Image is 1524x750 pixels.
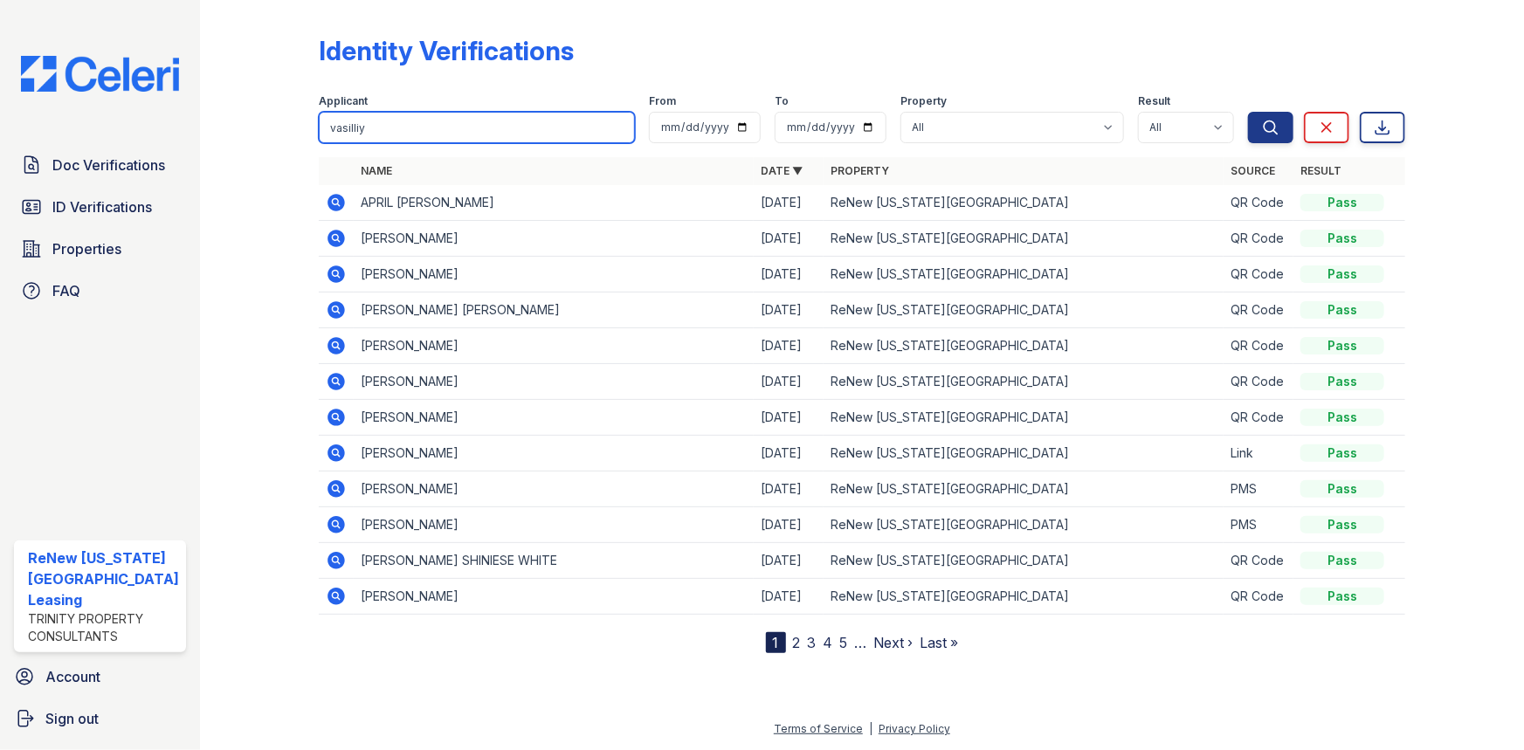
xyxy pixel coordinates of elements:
a: Account [7,659,193,694]
td: [DATE] [754,400,824,436]
span: FAQ [52,280,80,301]
td: Link [1224,436,1293,471]
td: [PERSON_NAME] [354,507,754,543]
input: Search by name or phone number [319,112,636,143]
a: 2 [793,634,801,651]
span: Account [45,666,100,687]
td: [DATE] [754,543,824,579]
td: ReNew [US_STATE][GEOGRAPHIC_DATA] [824,221,1224,257]
td: [DATE] [754,257,824,292]
td: ReNew [US_STATE][GEOGRAPHIC_DATA] [824,364,1224,400]
a: Source [1231,164,1275,177]
div: 1 [766,632,786,653]
a: Properties [14,231,186,266]
td: [PERSON_NAME] SHINIESE WHITE [354,543,754,579]
div: Identity Verifications [319,35,574,66]
td: QR Code [1224,543,1293,579]
td: ReNew [US_STATE][GEOGRAPHIC_DATA] [824,257,1224,292]
td: ReNew [US_STATE][GEOGRAPHIC_DATA] [824,471,1224,507]
td: [PERSON_NAME] [354,328,754,364]
div: Pass [1300,444,1384,462]
td: [DATE] [754,507,824,543]
div: Pass [1300,265,1384,283]
a: Doc Verifications [14,148,186,182]
td: ReNew [US_STATE][GEOGRAPHIC_DATA] [824,579,1224,615]
a: 5 [840,634,848,651]
span: Properties [52,238,121,259]
td: QR Code [1224,185,1293,221]
td: [DATE] [754,185,824,221]
a: Privacy Policy [879,722,950,735]
span: Sign out [45,708,99,729]
td: ReNew [US_STATE][GEOGRAPHIC_DATA] [824,436,1224,471]
div: Pass [1300,480,1384,498]
a: Last » [921,634,959,651]
td: [PERSON_NAME] [354,257,754,292]
div: | [869,722,872,735]
div: Pass [1300,588,1384,605]
td: [PERSON_NAME] [354,364,754,400]
td: [PERSON_NAME] [354,471,754,507]
div: Pass [1300,373,1384,390]
td: QR Code [1224,328,1293,364]
span: Doc Verifications [52,155,165,175]
a: Name [361,164,392,177]
span: ID Verifications [52,196,152,217]
a: Sign out [7,701,193,736]
td: [DATE] [754,471,824,507]
div: Pass [1300,230,1384,247]
td: QR Code [1224,221,1293,257]
td: [DATE] [754,364,824,400]
div: Pass [1300,409,1384,426]
span: … [855,632,867,653]
label: Result [1138,94,1170,108]
label: Property [900,94,947,108]
div: Pass [1300,337,1384,354]
td: PMS [1224,507,1293,543]
td: QR Code [1224,292,1293,328]
td: PMS [1224,471,1293,507]
a: FAQ [14,273,186,308]
a: Terms of Service [774,722,863,735]
a: Date ▼ [761,164,803,177]
td: [PERSON_NAME] [354,436,754,471]
td: QR Code [1224,257,1293,292]
label: From [649,94,676,108]
td: [DATE] [754,328,824,364]
div: Trinity Property Consultants [28,610,179,645]
td: [PERSON_NAME] [354,579,754,615]
a: Property [831,164,889,177]
td: [PERSON_NAME] [354,221,754,257]
a: 4 [824,634,833,651]
td: QR Code [1224,579,1293,615]
a: 3 [808,634,817,651]
label: To [775,94,789,108]
div: Pass [1300,301,1384,319]
td: QR Code [1224,364,1293,400]
td: [DATE] [754,579,824,615]
td: ReNew [US_STATE][GEOGRAPHIC_DATA] [824,400,1224,436]
label: Applicant [319,94,368,108]
td: APRIL [PERSON_NAME] [354,185,754,221]
div: Pass [1300,516,1384,533]
a: Result [1300,164,1341,177]
td: [PERSON_NAME] [PERSON_NAME] [354,292,754,328]
a: Next › [874,634,914,651]
td: ReNew [US_STATE][GEOGRAPHIC_DATA] [824,292,1224,328]
td: [DATE] [754,292,824,328]
div: Pass [1300,552,1384,569]
td: ReNew [US_STATE][GEOGRAPHIC_DATA] [824,507,1224,543]
div: Pass [1300,194,1384,211]
td: ReNew [US_STATE][GEOGRAPHIC_DATA] [824,185,1224,221]
td: ReNew [US_STATE][GEOGRAPHIC_DATA] [824,328,1224,364]
div: ReNew [US_STATE][GEOGRAPHIC_DATA] Leasing [28,547,179,610]
td: ReNew [US_STATE][GEOGRAPHIC_DATA] [824,543,1224,579]
td: [DATE] [754,221,824,257]
td: QR Code [1224,400,1293,436]
a: ID Verifications [14,189,186,224]
td: [PERSON_NAME] [354,400,754,436]
td: [DATE] [754,436,824,471]
img: CE_Logo_Blue-a8612792a0a2168367f1c8372b55b34899dd931a85d93a1a3d3e32e68fde9ad4.png [7,56,193,92]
